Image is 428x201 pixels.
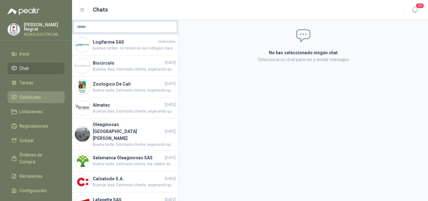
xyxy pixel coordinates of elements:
a: Licitaciones [8,106,65,118]
h4: Almatec [93,102,164,108]
a: Company LogoSalamanca Oleaginosas SAS[DATE]Buena tarde, Estimado cliente, los cables de calibre #... [72,151,178,172]
span: Solicitudes [19,94,41,101]
a: Company LogoAlmatec[DATE]Buenos dias, Estimado cliente, esperando que se encuentre bien, ya revis... [72,98,178,119]
h4: Logifarma SAS [93,39,157,45]
img: Company Logo [75,37,90,52]
p: REDES ELECTRICAS [24,33,65,36]
span: 20 [415,3,424,9]
a: Company LogoLogifarma SASmiércolesbuenas tardes, no tenemos eso voltajes claros aun, aceite [72,34,178,56]
h4: Calzatodo S.A. [93,175,164,182]
h4: Salamanca Oleaginosas SAS [93,154,164,161]
span: Licitaciones [19,108,43,115]
span: Buena tarde, Estimado cliente, esperando que se encuentre bien, favor indicar tipo de toma: sobre... [93,142,176,148]
a: Inicio [8,48,65,60]
a: Remisiones [8,170,65,182]
a: Solicitudes [8,91,65,103]
span: Buenos dias, Estimado cliente, esperando que se encuentre bien, le informo que la referencia GC61... [93,66,176,72]
span: Cotizar [19,137,34,144]
span: Chat [19,65,29,72]
img: Logo peakr [8,8,39,15]
span: [DATE] [165,129,176,135]
a: Company LogoBiocirculo[DATE]Buenos dias, Estimado cliente, esperando que se encuentre bien, le in... [72,56,178,77]
span: miércoles [158,39,176,45]
span: [DATE] [165,102,176,108]
a: Tareas [8,77,65,89]
span: Buena tarde, Estimado cliente, esperando que se encuentre bien, los amarres que distribuimos solo... [93,87,176,93]
h1: Chats [93,5,108,14]
a: Chat [8,62,65,74]
a: Órdenes de Compra [8,149,65,168]
img: Company Logo [75,58,90,73]
a: Configuración [8,185,65,197]
img: Company Logo [75,79,90,94]
span: Negociaciones [19,123,48,130]
span: Buenos dias, Estimado cliente, esperando que se encuentre bien, ya reviso que descuento adicional... [93,108,176,114]
h4: Zoologico De Cali [93,81,164,87]
span: Configuración [19,187,47,194]
img: Company Logo [75,100,90,115]
span: [DATE] [165,176,176,182]
h4: Biocirculo [93,60,164,66]
a: Company LogoOleaginosas [GEOGRAPHIC_DATA][PERSON_NAME][DATE]Buena tarde, Estimado cliente, espera... [72,119,178,151]
a: Negociaciones [8,120,65,132]
span: Buena tarde, Estimado cliente, los cables de calibre #10 en adelante se distribuye en rollos de 1... [93,161,176,167]
p: Selecciona un chat para ver y enviar mensajes [194,56,413,63]
span: buenas tardes, no tenemos eso voltajes claros aun, aceite [93,45,176,51]
img: Company Logo [75,174,90,189]
a: Company LogoCalzatodo S.A.[DATE]Buenos dias, Estimado cliente, esperando que se encuentre bien, a... [72,172,178,193]
h4: Oleaginosas [GEOGRAPHIC_DATA][PERSON_NAME] [93,121,164,142]
p: [PERSON_NAME] Negret [24,23,65,31]
img: Company Logo [75,127,90,142]
span: [DATE] [165,81,176,87]
span: Buenos dias, Estimado cliente, esperando que se encuentre bien, anexo ficha técnica y certificado... [93,182,176,188]
span: Remisiones [19,173,43,180]
span: Tareas [19,79,33,86]
a: Company LogoZoologico De Cali[DATE]Buena tarde, Estimado cliente, esperando que se encuentre bien... [72,77,178,98]
span: Órdenes de Compra [19,151,59,165]
a: Cotizar [8,135,65,146]
img: Company Logo [8,24,20,35]
h2: No has seleccionado ningún chat [194,49,413,56]
img: Company Logo [75,153,90,168]
span: [DATE] [165,60,176,66]
span: Inicio [19,50,29,57]
button: 20 [409,4,420,16]
span: [DATE] [165,155,176,161]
